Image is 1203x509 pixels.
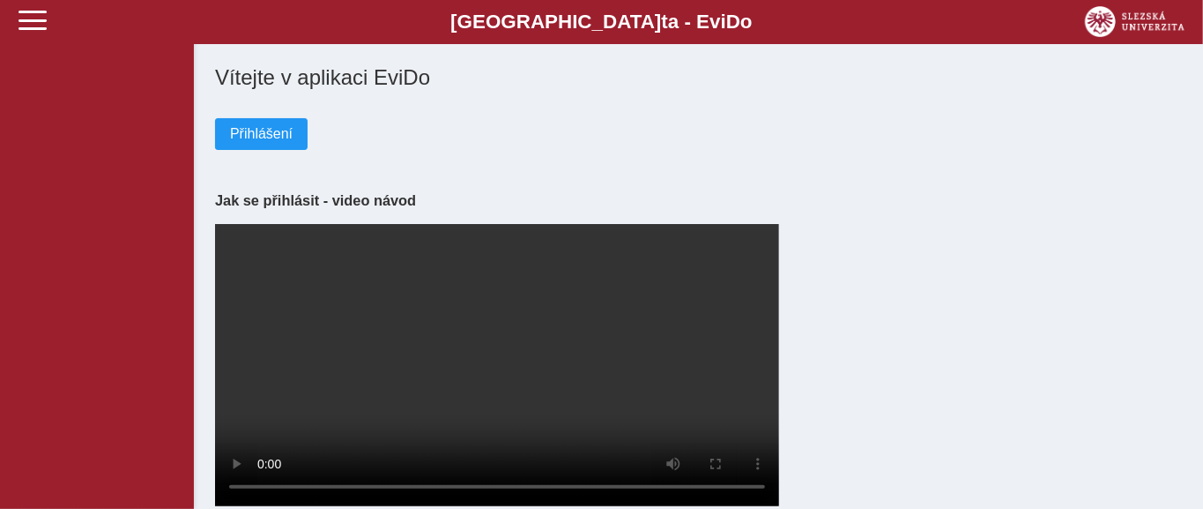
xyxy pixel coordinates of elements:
span: Přihlášení [230,126,293,142]
b: [GEOGRAPHIC_DATA] a - Evi [53,11,1150,34]
button: Přihlášení [215,118,308,150]
span: o [740,11,753,33]
video: Your browser does not support the video tag. [215,224,779,506]
h3: Jak se přihlásit - video návod [215,192,1182,209]
span: t [661,11,667,33]
h1: Vítejte v aplikaci EviDo [215,65,1182,90]
span: D [726,11,740,33]
img: logo_web_su.png [1085,6,1184,37]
